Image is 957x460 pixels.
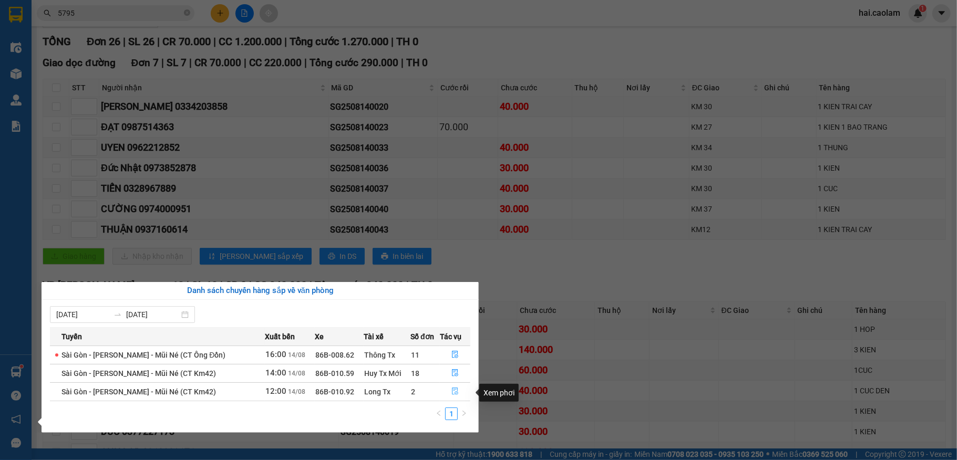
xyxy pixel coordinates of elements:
span: Sài Gòn - [PERSON_NAME] - Mũi Né (CT Km42) [61,388,216,396]
span: swap-right [114,310,122,319]
span: file-done [451,351,459,359]
span: 18 [411,369,419,378]
a: 1 [446,408,457,420]
span: 86B-010.59 [315,369,354,378]
span: Sài Gòn - [PERSON_NAME] - Mũi Né (CT Ông Đồn) [61,351,225,359]
span: Xe [315,331,324,342]
span: 12:00 [265,386,286,396]
span: file-done [451,388,459,396]
button: right [458,407,470,420]
span: Sài Gòn - [PERSON_NAME] - Mũi Né (CT Km42) [61,369,216,378]
span: 14/08 [288,388,305,395]
div: Danh sách chuyến hàng sắp về văn phòng [50,285,470,297]
div: Huy Tx Mới [364,368,410,379]
div: Thông Tx [364,349,410,361]
span: 16:00 [265,350,286,359]
li: Previous Page [433,407,445,420]
button: left [433,407,445,420]
button: file-done [440,365,470,382]
span: 86B-008.62 [315,351,354,359]
span: 14/08 [288,351,305,359]
span: 14:00 [265,368,286,378]
span: Tài xế [364,331,384,342]
span: Tác vụ [440,331,461,342]
span: to [114,310,122,319]
span: left [436,410,442,416]
div: Long Tx [364,386,410,398]
button: file-done [440,383,470,400]
span: Số đơn [410,331,434,342]
li: Next Page [458,407,470,420]
span: 2 [411,388,415,396]
span: right [461,410,467,416]
input: Đến ngày [126,309,179,320]
span: file-done [451,369,459,378]
span: 14/08 [288,370,305,377]
span: 86B-010.92 [315,388,354,396]
input: Từ ngày [56,309,109,320]
span: 11 [411,351,419,359]
button: file-done [440,347,470,363]
div: Xem phơi [479,384,519,402]
span: Xuất bến [265,331,295,342]
li: 1 [445,407,458,420]
span: Tuyến [61,331,82,342]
